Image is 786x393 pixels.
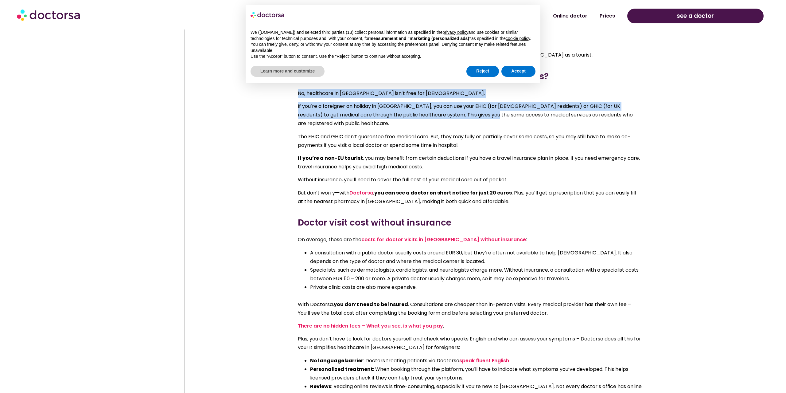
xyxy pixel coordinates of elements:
[298,322,642,330] p: .
[310,365,642,382] li: : When booking through the platform, you’ll have to indicate what symptoms you’ve developed. This...
[310,366,373,373] strong: Personalized treatment
[298,322,443,329] a: There are no hidden fees – What you see, is what you pay
[459,357,509,364] a: speak fluent English
[298,235,642,244] p: On average, these are the :
[251,41,535,53] p: You can freely give, deny, or withdraw your consent at any time by accessing the preferences pane...
[298,132,642,150] p: The EHIC and GHIC don’t guarantee free medical care. But, they may fully or partially cover some ...
[298,89,642,98] p: No, healthcare in [GEOGRAPHIC_DATA] isn’t free for [DEMOGRAPHIC_DATA].
[310,266,642,283] li: Specialists, such as dermatologists, cardiologists, and neurologists charge more. Without insuran...
[310,249,642,266] li: A consultation with a public doctor usually costs around EUR 30, but they’re often not available ...
[310,283,642,300] li: Private clinic costs are also more expensive.
[310,356,642,365] li: : Doctors treating patients via Doctorsa .
[251,53,535,60] p: Use the “Accept” button to consent. Use the “Reject” button to continue without accepting.
[506,36,530,41] a: cookie policy
[251,66,325,77] button: Learn more and customize
[251,29,535,41] p: We ([DOMAIN_NAME]) and selected third parties (13) collect personal information as specified in t...
[442,30,468,35] a: privacy policy
[298,154,642,171] p: , you may benefit from certain deductions if you have a travel insurance plan in place. If you ne...
[501,66,535,77] button: Accept
[298,155,363,162] b: If you’re a non-EU tourist
[298,300,642,317] p: With Doctorsa, . Consultations are cheaper than in-person visits. Every medical provider has thei...
[251,10,285,20] img: logo
[334,301,408,308] strong: you don’t need to be insured
[466,66,499,77] button: Reject
[593,9,621,23] a: Prices
[677,11,714,21] span: see a doctor
[298,216,642,229] h3: Doctor visit cost without insurance
[310,357,363,364] strong: No language barrier
[298,102,642,128] p: If you’re a foreigner on holiday in [GEOGRAPHIC_DATA], you can use your EHIC (for [DEMOGRAPHIC_DA...
[361,236,526,243] a: costs for doctor visits in [GEOGRAPHIC_DATA] without insurance
[349,189,373,196] a: Doctorsa
[298,335,642,352] p: Plus, you don’t have to look for doctors yourself and check who speaks English and who can assess...
[370,36,471,41] strong: measurement and “marketing (personalized ads)”
[627,9,764,23] a: see a doctor
[298,175,642,184] p: Without insurance, you’ll need to cover the full cost of your medical care out of pocket.
[374,189,512,196] b: you can see a doctor on short notice for just 20 euros
[547,9,593,23] a: Online doctor
[199,9,621,23] nav: Menu
[310,383,331,390] strong: Reviews
[298,189,642,206] p: But don’t worry—with , . Plus, you’ll get a prescription that you can easily fill at the nearest ...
